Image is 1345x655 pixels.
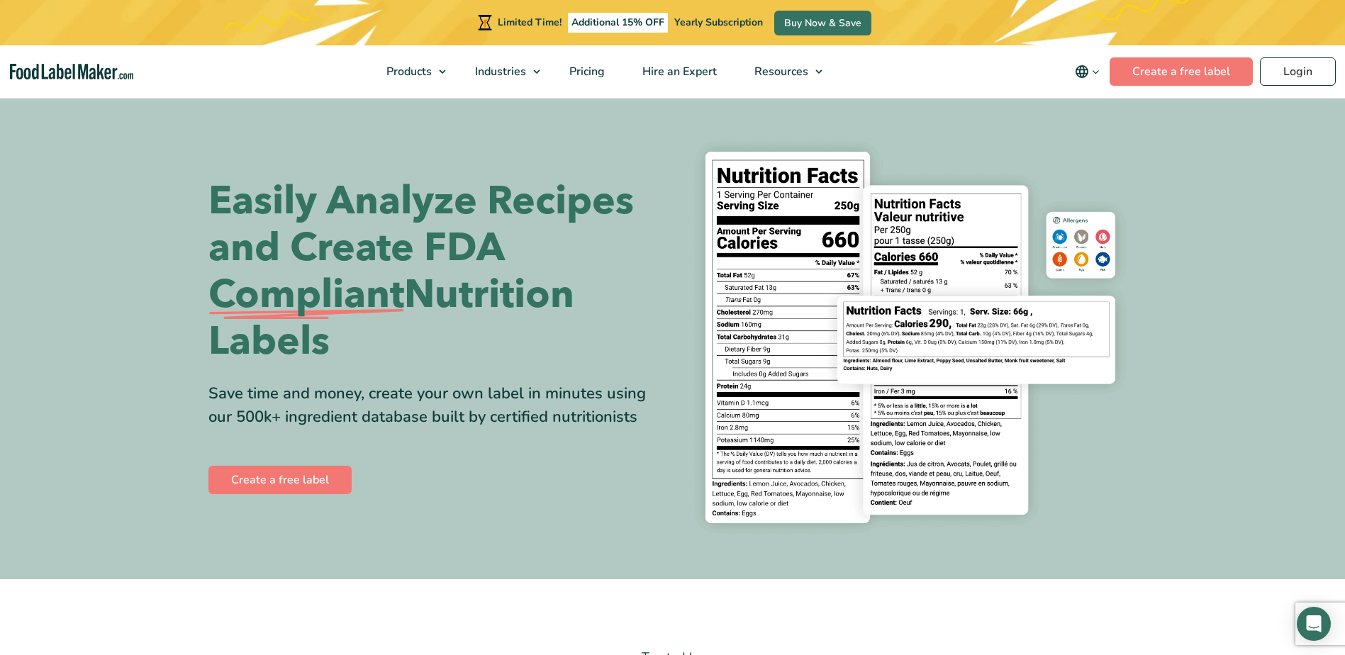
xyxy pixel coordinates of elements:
[674,16,763,29] span: Yearly Subscription
[208,382,662,429] div: Save time and money, create your own label in minutes using our 500k+ ingredient database built b...
[638,64,718,79] span: Hire an Expert
[750,64,810,79] span: Resources
[551,45,620,98] a: Pricing
[498,16,562,29] span: Limited Time!
[457,45,547,98] a: Industries
[368,45,453,98] a: Products
[471,64,528,79] span: Industries
[774,11,871,35] a: Buy Now & Save
[208,178,662,365] h1: Easily Analyze Recipes and Create FDA Nutrition Labels
[1110,57,1253,86] a: Create a free label
[568,13,668,33] span: Additional 15% OFF
[1297,607,1331,641] div: Open Intercom Messenger
[382,64,433,79] span: Products
[736,45,830,98] a: Resources
[1260,57,1336,86] a: Login
[208,466,352,494] a: Create a free label
[565,64,606,79] span: Pricing
[208,271,404,318] span: Compliant
[624,45,732,98] a: Hire an Expert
